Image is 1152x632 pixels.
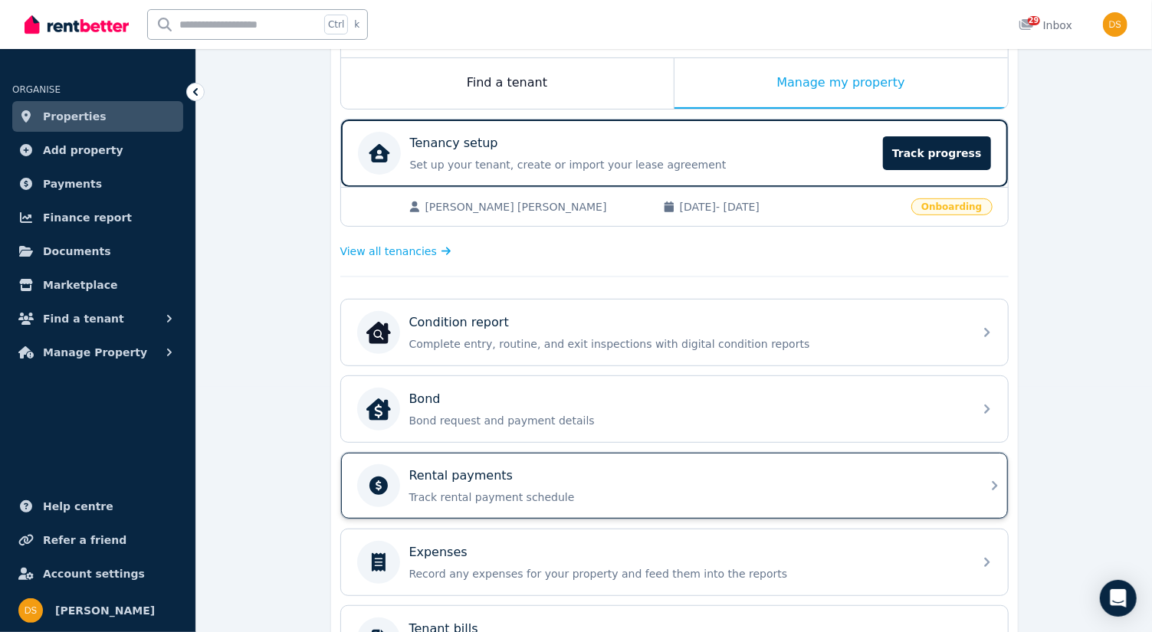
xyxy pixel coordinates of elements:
[43,276,117,294] span: Marketplace
[1028,16,1040,25] span: 29
[12,558,183,589] a: Account settings
[341,453,1008,519] a: Rental paymentsTrack rental payment schedule
[409,313,509,332] p: Condition report
[340,244,437,259] span: View all tenancies
[12,491,183,522] a: Help centre
[674,58,1008,109] div: Manage my property
[354,18,359,31] span: k
[680,199,902,214] span: [DATE] - [DATE]
[341,300,1008,365] a: Condition reportCondition reportComplete entry, routine, and exit inspections with digital condit...
[12,303,183,334] button: Find a tenant
[425,199,648,214] span: [PERSON_NAME] [PERSON_NAME]
[43,531,126,549] span: Refer a friend
[55,601,155,620] span: [PERSON_NAME]
[409,390,441,408] p: Bond
[12,84,61,95] span: ORGANISE
[12,135,183,165] a: Add property
[341,529,1008,595] a: ExpensesRecord any expenses for your property and feed them into the reports
[366,320,391,345] img: Condition report
[409,413,964,428] p: Bond request and payment details
[1103,12,1127,37] img: Donna Stone
[12,101,183,132] a: Properties
[12,236,183,267] a: Documents
[43,309,124,328] span: Find a tenant
[12,337,183,368] button: Manage Property
[883,136,990,170] span: Track progress
[43,242,111,260] span: Documents
[43,208,132,227] span: Finance report
[25,13,129,36] img: RentBetter
[410,134,498,152] p: Tenancy setup
[12,169,183,199] a: Payments
[340,244,451,259] a: View all tenancies
[366,397,391,421] img: Bond
[12,525,183,555] a: Refer a friend
[341,376,1008,442] a: BondBondBond request and payment details
[12,270,183,300] a: Marketplace
[341,58,674,109] div: Find a tenant
[43,343,147,362] span: Manage Property
[43,497,113,516] span: Help centre
[409,543,468,562] p: Expenses
[410,157,875,172] p: Set up your tenant, create or import your lease agreement
[409,336,964,352] p: Complete entry, routine, and exit inspections with digital condition reports
[409,566,964,581] p: Record any expenses for your property and feed them into the reports
[43,141,123,159] span: Add property
[1019,18,1072,33] div: Inbox
[409,490,964,505] p: Track rental payment schedule
[324,15,348,34] span: Ctrl
[409,467,514,485] p: Rental payments
[341,120,1008,187] a: Tenancy setupSet up your tenant, create or import your lease agreementTrack progress
[43,175,102,193] span: Payments
[43,107,107,126] span: Properties
[911,198,992,215] span: Onboarding
[18,598,43,623] img: Donna Stone
[12,202,183,233] a: Finance report
[43,565,145,583] span: Account settings
[1100,580,1137,617] div: Open Intercom Messenger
